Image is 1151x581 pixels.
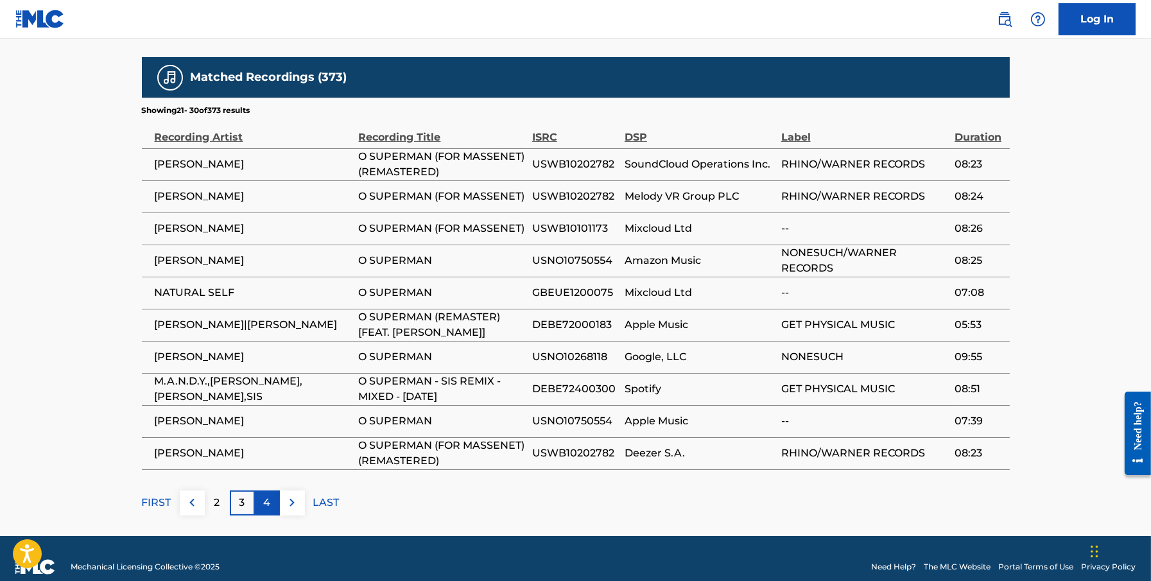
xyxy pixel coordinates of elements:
[359,189,526,204] span: O SUPERMAN (FOR MASSENET)
[359,374,526,404] span: O SUPERMAN - SIS REMIX - MIXED - [DATE]
[1087,519,1151,581] iframe: Chat Widget
[1059,3,1136,35] a: Log In
[1091,532,1098,571] div: Drag
[313,495,340,510] p: LAST
[955,285,1003,300] span: 07:08
[781,221,948,236] span: --
[955,349,1003,365] span: 09:55
[955,116,1003,145] div: Duration
[359,116,526,145] div: Recording Title
[359,413,526,429] span: O SUPERMAN
[625,221,775,236] span: Mixcloud Ltd
[625,157,775,172] span: SoundCloud Operations Inc.
[781,189,948,204] span: RHINO/WARNER RECORDS
[1025,6,1051,32] div: Help
[625,381,775,397] span: Spotify
[155,317,352,333] span: [PERSON_NAME]|[PERSON_NAME]
[781,413,948,429] span: --
[1081,561,1136,573] a: Privacy Policy
[532,446,618,461] span: USWB10202782
[955,446,1003,461] span: 08:23
[955,189,1003,204] span: 08:24
[625,317,775,333] span: Apple Music
[532,189,618,204] span: USWB10202782
[15,559,55,575] img: logo
[142,495,171,510] p: FIRST
[155,349,352,365] span: [PERSON_NAME]
[924,561,991,573] a: The MLC Website
[955,413,1003,429] span: 07:39
[184,495,200,510] img: left
[532,221,618,236] span: USWB10101173
[155,374,352,404] span: M.A.N.D.Y.,[PERSON_NAME],[PERSON_NAME],SIS
[359,309,526,340] span: O SUPERMAN (REMASTER) [FEAT. [PERSON_NAME]]
[625,189,775,204] span: Melody VR Group PLC
[264,495,271,510] p: 4
[625,349,775,365] span: Google, LLC
[532,413,618,429] span: USNO10750554
[781,349,948,365] span: NONESUCH
[625,116,775,145] div: DSP
[955,157,1003,172] span: 08:23
[1115,382,1151,485] iframe: Resource Center
[359,149,526,180] span: O SUPERMAN (FOR MASSENET) (REMASTERED)
[155,189,352,204] span: [PERSON_NAME]
[214,495,220,510] p: 2
[625,285,775,300] span: Mixcloud Ltd
[781,157,948,172] span: RHINO/WARNER RECORDS
[532,285,618,300] span: GBEUE1200075
[781,381,948,397] span: GET PHYSICAL MUSIC
[15,10,65,28] img: MLC Logo
[955,221,1003,236] span: 08:26
[155,413,352,429] span: [PERSON_NAME]
[191,70,347,85] h5: Matched Recordings (373)
[998,561,1073,573] a: Portal Terms of Use
[532,349,618,365] span: USNO10268118
[162,70,178,85] img: Matched Recordings
[997,12,1012,27] img: search
[532,253,618,268] span: USNO10750554
[781,245,948,276] span: NONESUCH/WARNER RECORDS
[955,253,1003,268] span: 08:25
[155,446,352,461] span: [PERSON_NAME]
[155,221,352,236] span: [PERSON_NAME]
[359,285,526,300] span: O SUPERMAN
[532,381,618,397] span: DEBE72400300
[532,157,618,172] span: USWB10202782
[155,116,352,145] div: Recording Artist
[955,317,1003,333] span: 05:53
[359,349,526,365] span: O SUPERMAN
[155,285,352,300] span: NATURAL SELF
[239,495,245,510] p: 3
[1030,12,1046,27] img: help
[359,253,526,268] span: O SUPERMAN
[781,116,948,145] div: Label
[71,561,220,573] span: Mechanical Licensing Collective © 2025
[992,6,1017,32] a: Public Search
[871,561,916,573] a: Need Help?
[359,438,526,469] span: O SUPERMAN (FOR MASSENET) (REMASTERED)
[142,105,250,116] p: Showing 21 - 30 of 373 results
[781,317,948,333] span: GET PHYSICAL MUSIC
[781,446,948,461] span: RHINO/WARNER RECORDS
[155,157,352,172] span: [PERSON_NAME]
[532,116,618,145] div: ISRC
[625,413,775,429] span: Apple Music
[955,381,1003,397] span: 08:51
[781,285,948,300] span: --
[284,495,300,510] img: right
[625,253,775,268] span: Amazon Music
[359,221,526,236] span: O SUPERMAN (FOR MASSENET)
[155,253,352,268] span: [PERSON_NAME]
[625,446,775,461] span: Deezer S.A.
[532,317,618,333] span: DEBE72000183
